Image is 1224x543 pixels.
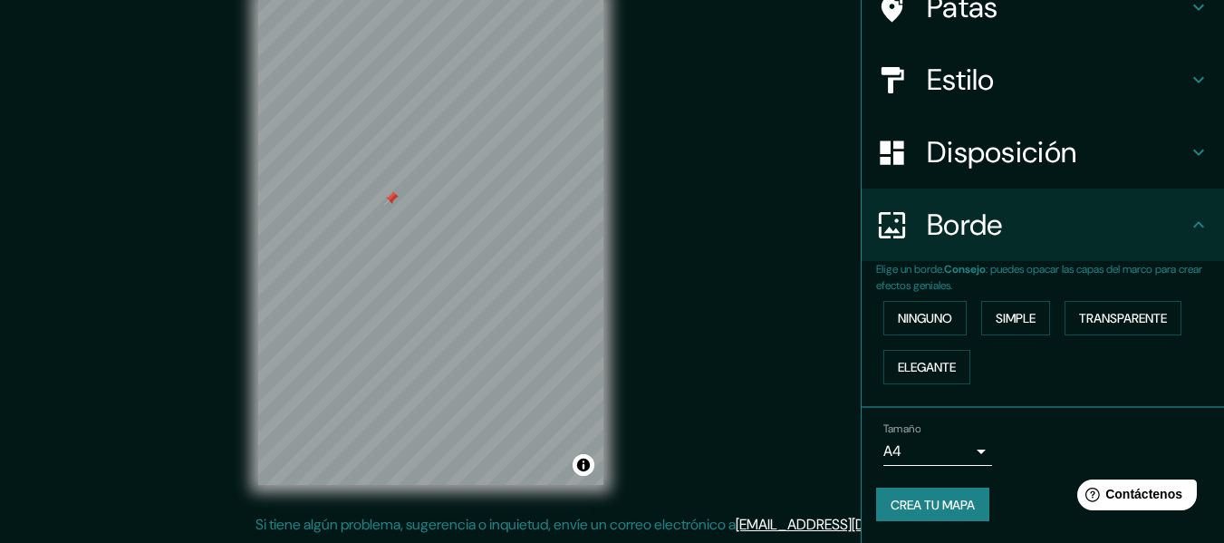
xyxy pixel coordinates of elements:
[883,422,920,436] font: Tamaño
[981,301,1050,335] button: Simple
[876,488,989,522] button: Crea tu mapa
[862,116,1224,189] div: Disposición
[876,262,944,276] font: Elige un borde.
[944,262,986,276] font: Consejo
[883,437,992,466] div: A4
[898,359,956,375] font: Elegante
[255,515,736,534] font: Si tiene algún problema, sugerencia o inquietud, envíe un correo electrónico a
[883,441,901,461] font: A4
[927,133,1076,171] font: Disposición
[1065,301,1181,335] button: Transparente
[1063,472,1204,523] iframe: Lanzador de widgets de ayuda
[927,61,995,99] font: Estilo
[736,515,959,534] a: [EMAIL_ADDRESS][DOMAIN_NAME]
[862,189,1224,261] div: Borde
[898,310,952,326] font: Ninguno
[883,350,970,384] button: Elegante
[1079,310,1167,326] font: Transparente
[996,310,1036,326] font: Simple
[891,497,975,513] font: Crea tu mapa
[883,301,967,335] button: Ninguno
[862,44,1224,116] div: Estilo
[876,262,1202,293] font: : puedes opacar las capas del marco para crear efectos geniales.
[927,206,1003,244] font: Borde
[573,454,594,476] button: Activar o desactivar atribución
